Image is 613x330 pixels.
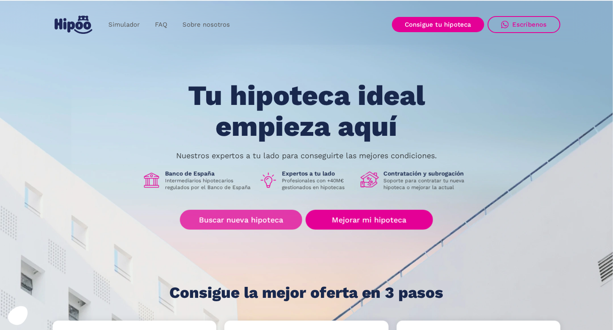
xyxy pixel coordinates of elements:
[282,170,354,177] h1: Expertos a tu lado
[165,170,252,177] h1: Banco de España
[146,80,467,142] h1: Tu hipoteca ideal empieza aquí
[512,21,547,28] div: Escríbenos
[176,152,437,159] p: Nuestros expertos a tu lado para conseguirte las mejores condiciones.
[147,16,175,33] a: FAQ
[101,16,147,33] a: Simulador
[165,177,252,191] p: Intermediarios hipotecarios regulados por el Banco de España
[282,177,354,191] p: Profesionales con +40M€ gestionados en hipotecas
[175,16,237,33] a: Sobre nosotros
[306,210,433,230] a: Mejorar mi hipoteca
[392,17,484,32] a: Consigue tu hipoteca
[52,12,94,37] a: home
[180,210,302,230] a: Buscar nueva hipoteca
[488,16,561,33] a: Escríbenos
[384,170,471,177] h1: Contratación y subrogación
[170,284,444,301] h1: Consigue la mejor oferta en 3 pasos
[384,177,471,191] p: Soporte para contratar tu nueva hipoteca o mejorar la actual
